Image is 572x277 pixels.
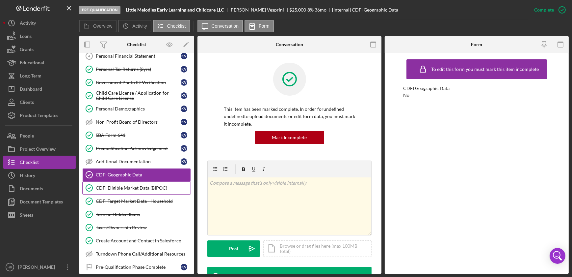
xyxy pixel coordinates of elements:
[82,221,191,234] a: Taxes/Ownership Review
[82,102,191,115] a: Personal DemographicsKV
[82,234,191,247] a: Create Account and Contact in Salesforce
[96,264,181,270] div: Pre-Qualification Phase Complete
[181,145,187,152] div: K V
[153,20,190,32] button: Checklist
[3,30,76,43] button: Loans
[181,264,187,270] div: K V
[534,3,554,16] div: Complete
[79,6,120,14] div: Pre-Qualification
[290,7,306,13] span: $25,000
[96,159,181,164] div: Additional Documentation
[197,20,243,32] button: Conversation
[3,195,76,208] button: Document Templates
[181,106,187,112] div: K V
[181,158,187,165] div: K V
[132,23,147,29] label: Activity
[3,16,76,30] button: Activity
[20,109,58,124] div: Product Templates
[315,7,326,13] div: 36 mo
[403,93,409,98] div: No
[8,265,12,269] text: HR
[96,212,191,217] div: Turn on Hidden Items
[181,66,187,73] div: K V
[82,247,191,261] a: Turndown Phone Call/Additional Resources
[20,43,34,58] div: Grants
[307,7,314,13] div: 8 %
[3,142,76,156] button: Project Overview
[96,133,181,138] div: SBA Form 641
[431,67,539,72] div: To edit this form you must mark this item incomplete
[93,23,112,29] label: Overview
[20,169,35,184] div: History
[82,49,191,63] a: 4Personal Financial StatementKV
[3,69,76,82] button: Long-Term
[118,20,151,32] button: Activity
[403,86,550,91] div: CDFI Geographic Data
[96,185,191,191] div: CDFI Eligible Market Data (BIPOC)
[181,119,187,125] div: K V
[20,208,33,223] div: Sheets
[20,142,56,157] div: Project Overview
[20,30,32,45] div: Loans
[96,146,181,151] div: Prequalification Acknowledgement
[82,181,191,195] a: CDFI Eligible Market Data (BIPOC)
[20,82,42,97] div: Dashboard
[3,56,76,69] a: Educational
[16,261,59,275] div: [PERSON_NAME]
[82,195,191,208] a: CDFI Target Market Data - Household
[3,43,76,56] button: Grants
[3,156,76,169] button: Checklist
[96,225,191,230] div: Taxes/Ownership Review
[20,56,44,71] div: Educational
[20,129,34,144] div: People
[181,92,187,99] div: K V
[20,96,34,110] div: Clients
[96,238,191,243] div: Create Account and Contact in Salesforce
[127,42,146,47] div: Checklist
[528,3,569,16] button: Complete
[3,261,76,274] button: HR[PERSON_NAME]
[207,240,260,257] button: Post
[3,129,76,142] button: People
[181,53,187,59] div: K V
[259,23,270,29] label: Form
[82,208,191,221] a: Turn on Hidden Items
[96,53,181,59] div: Personal Financial Statement
[3,109,76,122] button: Product Templates
[79,20,117,32] button: Overview
[20,195,63,210] div: Document Templates
[96,199,191,204] div: CDFI Target Market Data - Household
[272,131,307,144] div: Mark Incomplete
[82,115,191,129] a: Non-Profit Board of DirectorsKV
[3,169,76,182] button: History
[88,54,91,58] tspan: 4
[20,69,41,84] div: Long-Term
[82,76,191,89] a: Government Photo ID VerificationKV
[96,172,191,177] div: CDFI Geographic Data
[3,208,76,222] a: Sheets
[96,90,181,101] div: Child Care License / Application for Child Care License
[245,20,274,32] button: Form
[3,182,76,195] button: Documents
[96,119,181,125] div: Non-Profit Board of Directors
[3,82,76,96] button: Dashboard
[96,106,181,111] div: Personal Demographics
[255,131,324,144] button: Mark Incomplete
[82,129,191,142] a: SBA Form 641KV
[181,79,187,86] div: K V
[126,7,224,13] b: Little Melodies Early Learning and Childcare LLC
[229,240,238,257] div: Post
[82,155,191,168] a: Additional DocumentationKV
[276,42,303,47] div: Conversation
